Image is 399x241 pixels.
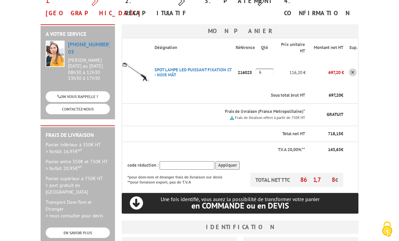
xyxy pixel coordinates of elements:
p: Panier inférieur à 350€ HT [46,141,110,155]
span: GRATUIT [327,112,343,117]
button: Cookies (fenêtre modale) [375,218,399,241]
h3: Identification [122,220,358,234]
p: 697,20 € [306,67,344,78]
div: 08h30 à 12h30 13h30 à 17h30 [68,57,110,81]
div: [PERSON_NAME][DATE] au [DATE] [68,57,110,69]
sup: HT [78,165,82,169]
p: Panier entre 350€ et 750€ HT [46,158,110,172]
p: Transport Dom-Tom et Etranger [46,199,110,219]
p: Prix unitaire HT [279,42,305,54]
th: Qté [256,38,274,57]
span: 718,15 [328,131,341,137]
a: CONTACTEZ-NOUS [46,104,110,114]
span: > nous consulter pour devis [46,213,103,219]
th: Désignation [149,38,236,57]
img: Cookies (fenêtre modale) [379,221,396,238]
a: SPOT LAMPE LED PUISSANT FIXATION CT - NOIR MâT [155,67,231,78]
h3: Mon panier [122,24,358,38]
p: Frais de livraison (France Metropolitaine)* [155,109,305,115]
p: Total net HT [127,131,305,137]
span: 143,63 [328,147,341,152]
p: Montant net HT [311,45,343,51]
th: Sous total brut HT [149,88,306,103]
p: Référence [236,45,255,51]
img: picto.png [230,116,234,120]
img: widget-service.jpg [46,41,65,67]
p: TOTAL NET TTC € [250,173,343,187]
p: Panier supérieur à 750€ HT [46,175,110,195]
p: € [311,131,343,137]
p: € [311,147,343,153]
th: Sup. [344,38,358,57]
img: SPOT LAMPE LED PUISSANT FIXATION CT - NOIR MâT [122,59,149,86]
input: Appliquer [215,161,240,170]
span: 861,78 [300,176,335,184]
p: T.V.A 20,00%** [127,147,305,153]
span: code réduction : [127,162,159,168]
span: > forfait 16.95€ [46,148,82,154]
p: *pour dom-tom et étranger frais de livraison sur devis **pour livraison export, pas de T.V.A [127,173,229,185]
small: Frais de livraison offert à partir de 750€ HT [235,115,305,120]
span: > port gratuit en [GEOGRAPHIC_DATA] [46,182,88,195]
p: Une fois identifié, vous aurez la possibilité de transformer votre panier [122,196,358,210]
a: [PHONE_NUMBER] 03 [68,41,111,55]
span: > forfait 20.95€ [46,165,82,171]
h2: Frais de Livraison [46,132,110,138]
span: en COMMANDE ou en DEVIS [191,200,289,211]
a: ON VOUS RAPPELLE ? [46,91,110,102]
sup: HT [78,148,82,152]
p: 116,20 € [274,67,306,78]
h2: A votre service [46,31,110,37]
a: EN SAVOIR PLUS [46,227,110,238]
span: 697,20 [329,92,341,98]
p: € [311,92,343,99]
p: 216025 [236,67,256,78]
